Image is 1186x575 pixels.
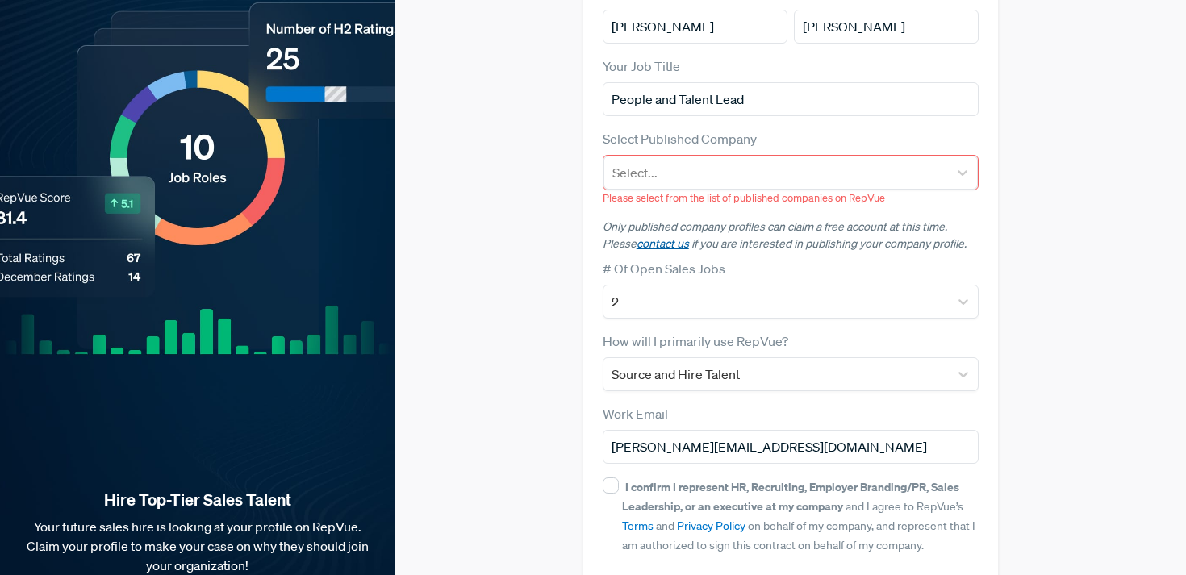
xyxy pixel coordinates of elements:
[622,519,654,533] a: Terms
[603,430,979,464] input: Email
[677,519,745,533] a: Privacy Policy
[622,479,959,514] strong: I confirm I represent HR, Recruiting, Employer Branding/PR, Sales Leadership, or an executive at ...
[603,56,680,76] label: Your Job Title
[622,480,975,552] span: and I agree to RepVue’s and on behalf of my company, and represent that I am authorized to sign t...
[637,236,689,251] a: contact us
[26,517,370,575] p: Your future sales hire is looking at your profile on RepVue. Claim your profile to make your case...
[26,490,370,510] strong: Hire Top-Tier Sales Talent
[603,259,725,278] label: # Of Open Sales Jobs
[603,82,979,116] input: Title
[603,129,757,148] label: Select Published Company
[603,190,979,206] p: Please select from the list of published companies on RepVue
[603,219,979,252] p: Only published company profiles can claim a free account at this time. Please if you are interest...
[603,404,668,423] label: Work Email
[794,10,979,44] input: Last Name
[603,10,787,44] input: First Name
[603,331,788,351] label: How will I primarily use RepVue?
